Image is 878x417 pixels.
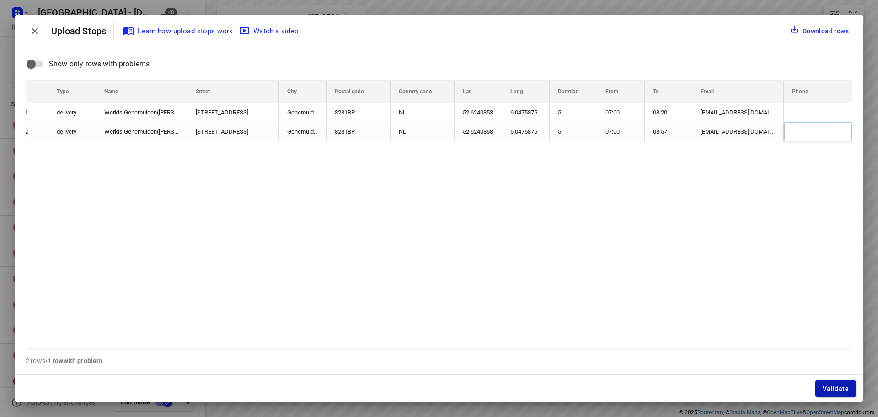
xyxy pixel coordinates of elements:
span: Lat [463,88,471,95]
div: [STREET_ADDRESS] [187,122,279,141]
span: From [605,88,618,95]
div: NL [391,103,455,122]
div: [STREET_ADDRESS] [187,103,279,122]
div: 08:20 [645,103,692,122]
span: Watch a video [241,25,299,37]
span: Type [57,88,69,95]
span: Learn how upload stops work [125,25,233,37]
div: 6.0475875 [502,103,550,122]
div: Werkis Genemuiden([PERSON_NAME]) [96,103,187,122]
div: 8281BP [327,103,391,122]
div: NL [391,122,455,141]
p: 2 rows [26,356,852,366]
div: 52.6240853 [455,122,502,141]
div: Genemuiden [279,122,327,141]
span: Long [510,88,523,95]
span: To [653,88,659,95]
div: delivery [48,122,96,141]
span: Email [701,88,714,95]
input: Input Editor [784,123,852,141]
span: Postal code [335,88,364,95]
div: [EMAIL_ADDRESS][DOMAIN_NAME] [692,122,784,141]
div: [EMAIL_ADDRESS][DOMAIN_NAME] [692,103,784,122]
span: Street [196,88,210,95]
span: Name [104,88,118,95]
span: City [287,88,297,95]
div: 5 [550,122,597,141]
span: Validate [823,385,849,392]
div: 5 [550,103,597,122]
div: Genemuiden [279,103,327,122]
div: 1 [16,103,48,122]
div: Werkis Genemuiden([PERSON_NAME]) [96,122,187,141]
div: 08:57 [645,122,692,141]
div: Download rows [801,24,851,39]
span: Country code [399,88,432,95]
button: Watch a video [237,23,303,39]
div: 6.0475875 [502,122,550,141]
b: • 1 row with problem [45,357,102,364]
button: Download rows [786,22,852,40]
div: 07:00 [597,122,645,141]
div: 07:00 [597,103,645,122]
span: Phone [792,88,808,95]
a: Learn how upload stops work [121,23,237,39]
span: Duration [558,88,579,95]
div: delivery [48,103,96,122]
button: Validate [815,380,856,397]
div: 2 [16,122,48,141]
p: Upload Stops [51,24,113,38]
div: 8281BP [327,122,391,141]
div: 52.6240853 [455,103,502,122]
